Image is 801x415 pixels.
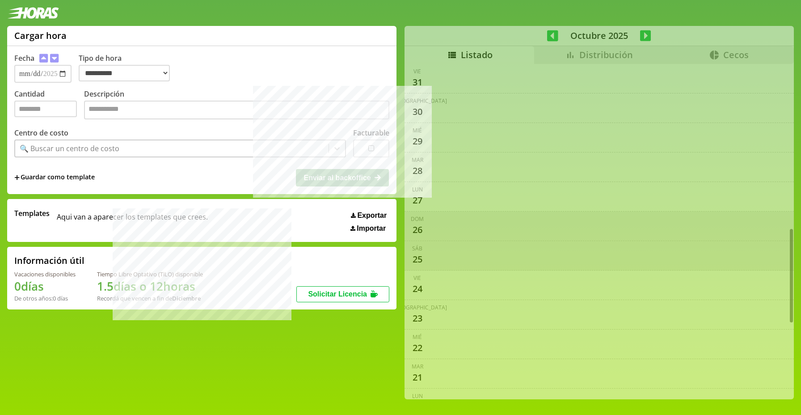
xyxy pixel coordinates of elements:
span: Templates [14,208,50,218]
textarea: Descripción [84,101,389,119]
label: Cantidad [14,89,84,122]
h1: Cargar hora [14,30,67,42]
span: + [14,173,20,182]
b: Diciembre [172,294,201,302]
h1: 1.5 días o 12 horas [97,278,203,294]
button: Solicitar Licencia [296,286,389,302]
label: Centro de costo [14,128,68,138]
label: Fecha [14,53,34,63]
div: Vacaciones disponibles [14,270,76,278]
label: Facturable [353,128,389,138]
span: Solicitar Licencia [308,290,367,298]
div: Tiempo Libre Optativo (TiLO) disponible [97,270,203,278]
span: Importar [357,224,386,233]
span: Exportar [357,212,387,220]
button: Exportar [348,211,389,220]
img: logotipo [7,7,59,19]
select: Tipo de hora [79,65,170,81]
label: Descripción [84,89,389,122]
span: Aqui van a aparecer los templates que crees. [57,208,208,233]
label: Tipo de hora [79,53,177,83]
div: De otros años: 0 días [14,294,76,302]
h1: 0 días [14,278,76,294]
div: Recordá que vencen a fin de [97,294,203,302]
div: 🔍 Buscar un centro de costo [20,144,119,153]
input: Cantidad [14,101,77,117]
h2: Información útil [14,254,84,267]
span: +Guardar como template [14,173,95,182]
